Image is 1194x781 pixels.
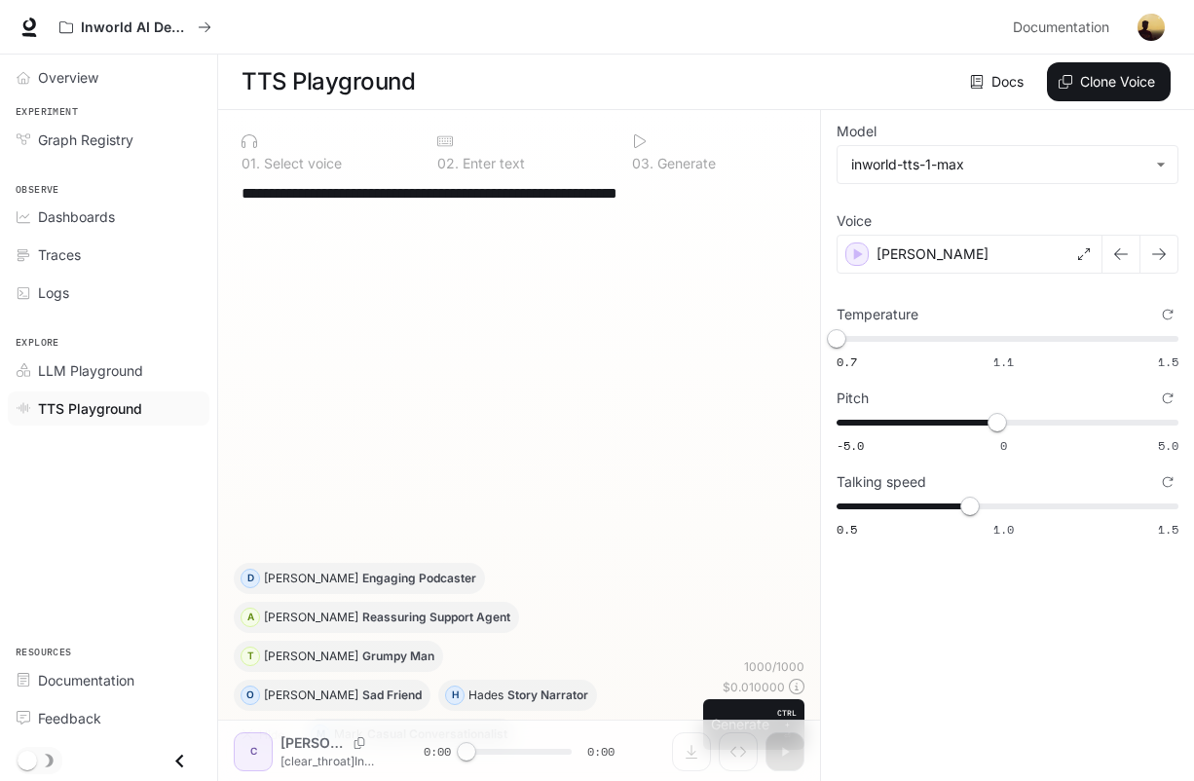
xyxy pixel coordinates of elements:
a: Traces [8,238,209,272]
h1: TTS Playground [242,62,415,101]
button: A[PERSON_NAME]Reassuring Support Agent [234,602,519,633]
button: Reset to default [1157,388,1178,409]
span: 0.7 [837,353,857,370]
div: O [242,680,259,711]
div: inworld-tts-1-max [851,155,1146,174]
span: Traces [38,244,81,265]
p: Talking speed [837,475,926,489]
p: Inworld AI Demos [81,19,190,36]
p: 0 3 . [632,157,653,170]
a: Documentation [8,663,209,697]
div: T [242,641,259,672]
div: inworld-tts-1-max [838,146,1177,183]
span: 1.5 [1158,353,1178,370]
p: Mark [334,728,363,740]
span: Logs [38,282,69,303]
button: Reset to default [1157,471,1178,493]
p: Voice [837,214,872,228]
a: TTS Playground [8,391,209,426]
button: Close drawer [158,741,202,781]
p: CTRL + [777,707,797,730]
p: [PERSON_NAME] [264,651,358,662]
p: Engaging Podcaster [362,573,476,584]
span: TTS Playground [38,398,142,419]
img: User avatar [1138,14,1165,41]
a: Documentation [1005,8,1124,47]
button: D[PERSON_NAME]Engaging Podcaster [234,563,485,594]
span: 1.0 [993,521,1014,538]
p: Select voice [260,157,342,170]
button: Hide [234,719,296,750]
button: MMarkCasual Conversationalist [304,719,516,750]
span: -5.0 [837,437,864,454]
p: [PERSON_NAME] [264,689,358,701]
p: ⏎ [777,707,797,742]
button: User avatar [1132,8,1171,47]
p: Generate [653,157,716,170]
p: 1000 / 1000 [744,658,804,675]
p: Casual Conversationalist [367,728,507,740]
div: A [242,602,259,633]
button: O[PERSON_NAME]Sad Friend [234,680,430,711]
a: Dashboards [8,200,209,234]
a: Overview [8,60,209,94]
a: LLM Playground [8,353,209,388]
button: Reset to default [1157,304,1178,325]
a: Graph Registry [8,123,209,157]
div: D [242,563,259,594]
p: Model [837,125,877,138]
p: Hades [468,689,504,701]
button: All workspaces [51,8,220,47]
span: LLM Playground [38,360,143,381]
p: [PERSON_NAME] [264,573,358,584]
a: Logs [8,276,209,310]
span: Documentation [38,670,134,690]
a: Docs [966,62,1031,101]
span: Dark mode toggle [18,749,37,770]
span: Feedback [38,708,101,728]
p: Pitch [837,391,869,405]
span: 1.5 [1158,521,1178,538]
button: HHadesStory Narrator [438,680,597,711]
span: 0 [1000,437,1007,454]
p: Reassuring Support Agent [362,612,510,623]
div: M [312,719,329,750]
p: Sad Friend [362,689,422,701]
p: Story Narrator [507,689,588,701]
p: 0 1 . [242,157,260,170]
span: Graph Registry [38,130,133,150]
p: 0 2 . [437,157,459,170]
span: 0.5 [837,521,857,538]
div: H [446,680,464,711]
span: 5.0 [1158,437,1178,454]
p: [PERSON_NAME] [877,244,989,264]
p: Grumpy Man [362,651,434,662]
button: GenerateCTRL +⏎ [703,699,804,750]
span: Documentation [1013,16,1109,40]
span: Overview [38,67,98,88]
a: Feedback [8,701,209,735]
button: Clone Voice [1047,62,1171,101]
span: Dashboards [38,206,115,227]
p: [PERSON_NAME] [264,612,358,623]
span: 1.1 [993,353,1014,370]
p: Temperature [837,308,918,321]
p: $ 0.010000 [723,679,785,695]
p: Enter text [459,157,525,170]
button: T[PERSON_NAME]Grumpy Man [234,641,443,672]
